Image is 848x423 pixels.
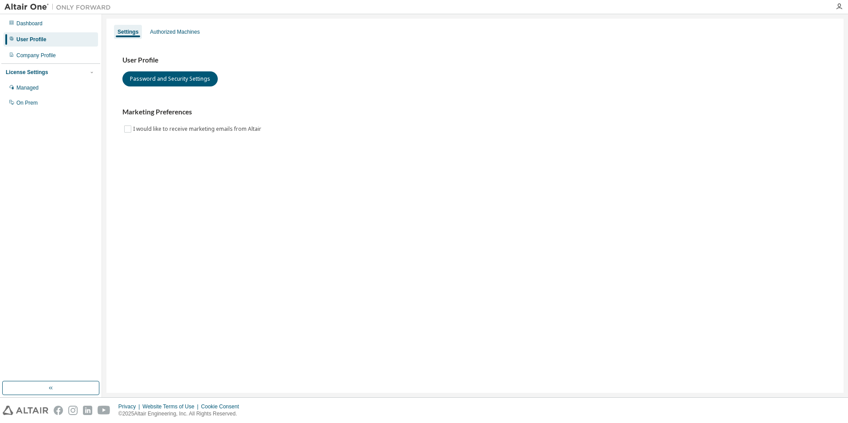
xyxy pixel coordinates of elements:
h3: Marketing Preferences [122,108,828,117]
div: Company Profile [16,52,56,59]
div: Website Terms of Use [142,403,201,410]
div: Authorized Machines [150,28,200,35]
img: altair_logo.svg [3,406,48,415]
div: License Settings [6,69,48,76]
div: Cookie Consent [201,403,244,410]
div: Privacy [118,403,142,410]
img: Altair One [4,3,115,12]
img: linkedin.svg [83,406,92,415]
div: Dashboard [16,20,43,27]
button: Password and Security Settings [122,71,218,86]
img: facebook.svg [54,406,63,415]
p: © 2025 Altair Engineering, Inc. All Rights Reserved. [118,410,244,418]
img: instagram.svg [68,406,78,415]
label: I would like to receive marketing emails from Altair [133,124,263,134]
img: youtube.svg [98,406,110,415]
div: Settings [118,28,138,35]
h3: User Profile [122,56,828,65]
div: On Prem [16,99,38,106]
div: Managed [16,84,39,91]
div: User Profile [16,36,46,43]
